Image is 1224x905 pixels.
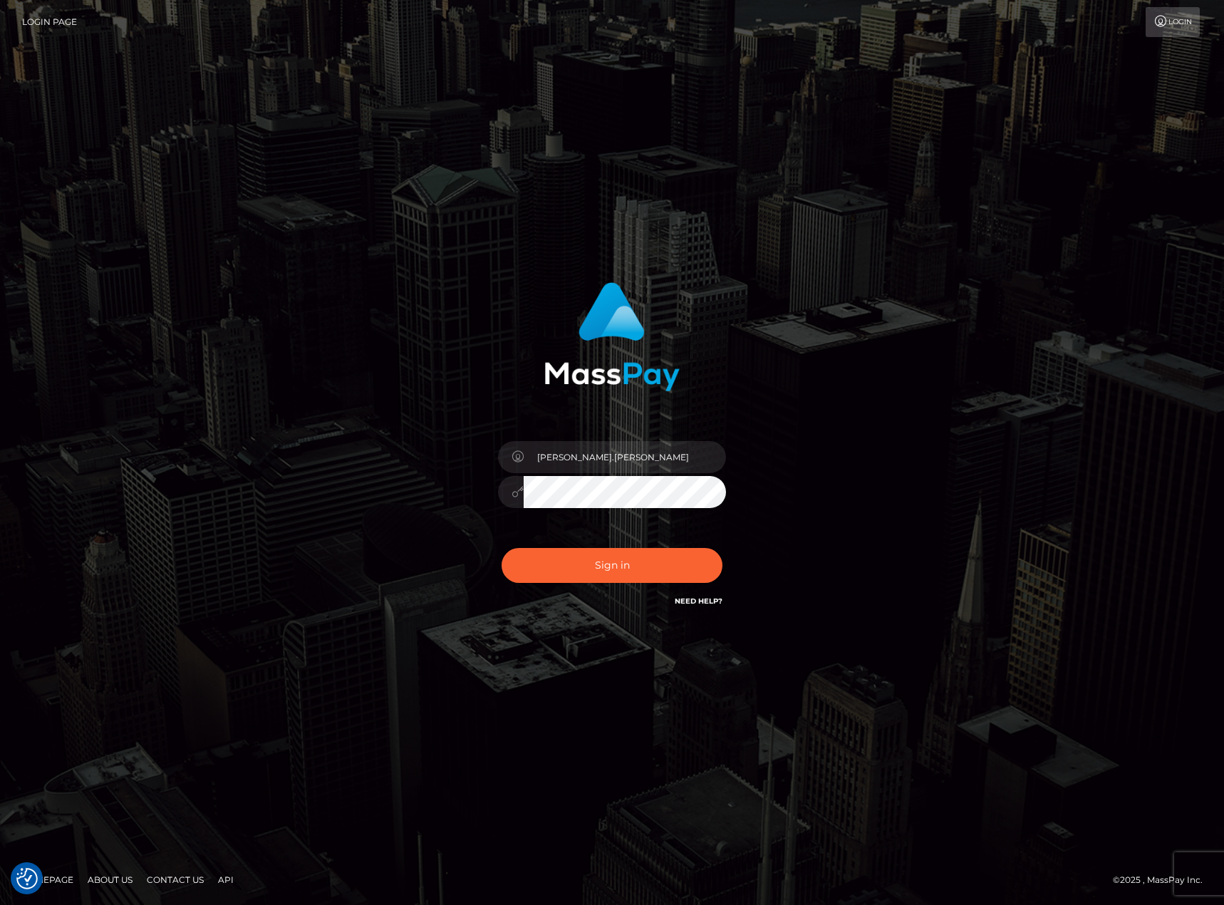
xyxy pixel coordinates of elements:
[141,869,209,891] a: Contact Us
[1113,872,1213,888] div: © 2025 , MassPay Inc.
[16,869,79,891] a: Homepage
[524,441,726,473] input: Username...
[16,868,38,889] img: Revisit consent button
[16,868,38,889] button: Consent Preferences
[1146,7,1200,37] a: Login
[82,869,138,891] a: About Us
[22,7,77,37] a: Login Page
[212,869,239,891] a: API
[502,548,722,583] button: Sign in
[544,282,680,391] img: MassPay Login
[675,596,722,606] a: Need Help?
